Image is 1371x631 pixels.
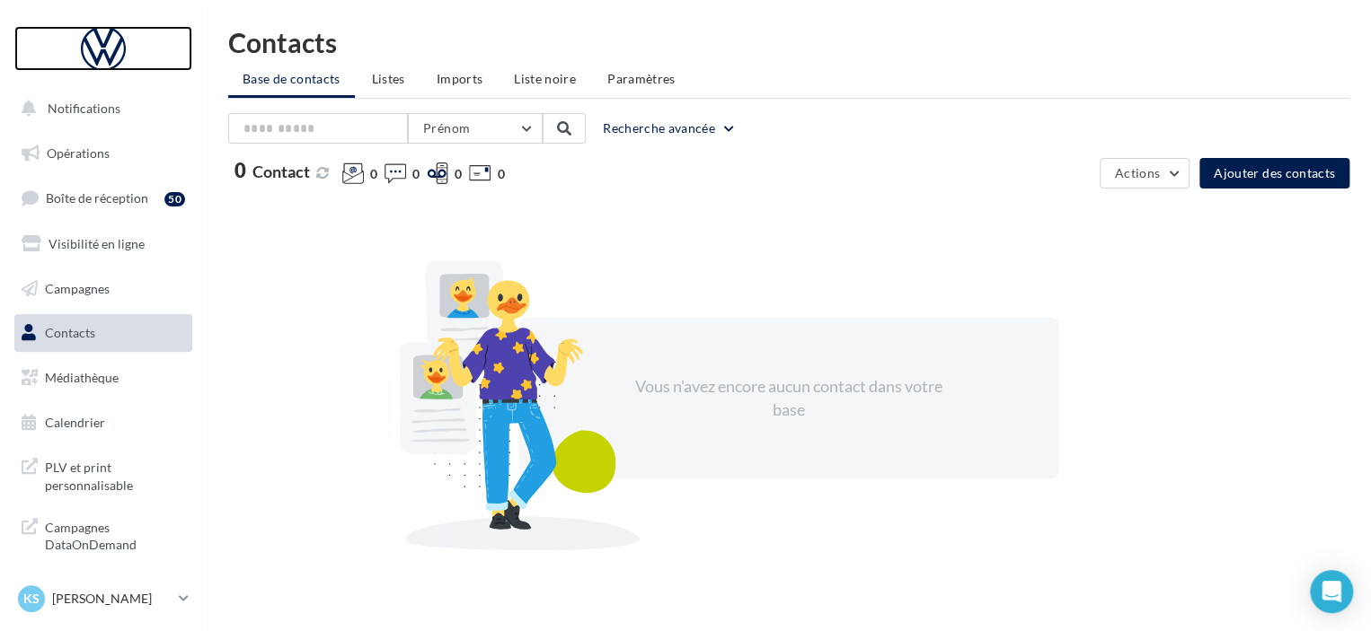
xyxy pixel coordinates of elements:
span: 0 [370,165,377,183]
span: Actions [1115,165,1160,180]
button: Actions [1100,158,1190,188]
span: PLV et print personnalisable [45,455,185,494]
p: [PERSON_NAME] [52,590,172,608]
span: 0 [455,165,462,183]
a: Médiathèque [11,359,196,397]
span: Contacts [45,325,95,340]
a: Calendrier [11,404,196,442]
span: Campagnes [45,280,110,295]
span: Notifications [48,101,120,116]
a: KS [PERSON_NAME] [14,582,192,616]
span: Campagnes DataOnDemand [45,515,185,554]
span: Visibilité en ligne [49,236,145,251]
span: KS [23,590,40,608]
a: Contacts [11,314,196,352]
span: Paramètres [607,71,676,86]
span: Médiathèque [45,370,119,385]
button: Ajouter des contacts [1199,158,1349,188]
span: Listes [372,71,405,86]
div: Open Intercom Messenger [1310,570,1353,613]
a: Boîte de réception50 [11,179,196,217]
button: Notifications [11,90,189,127]
h1: Contacts [228,29,1349,56]
span: 0 [234,161,246,180]
span: Boîte de réception [46,190,148,206]
a: Campagnes [11,270,196,308]
span: Liste noire [514,71,576,86]
button: Prénom [408,113,543,144]
span: Calendrier [45,415,105,430]
div: 50 [164,192,185,206]
button: Recherche avancée [596,118,744,139]
a: Campagnes DataOnDemand [11,508,196,561]
span: 0 [497,165,504,183]
a: PLV et print personnalisable [11,448,196,501]
div: Vous n'avez encore aucun contact dans votre base [634,375,943,421]
span: Opérations [47,145,110,161]
a: Visibilité en ligne [11,225,196,263]
span: 0 [412,165,420,183]
span: Contact [252,162,310,181]
span: Imports [437,71,482,86]
a: Opérations [11,135,196,172]
span: Prénom [423,120,470,136]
